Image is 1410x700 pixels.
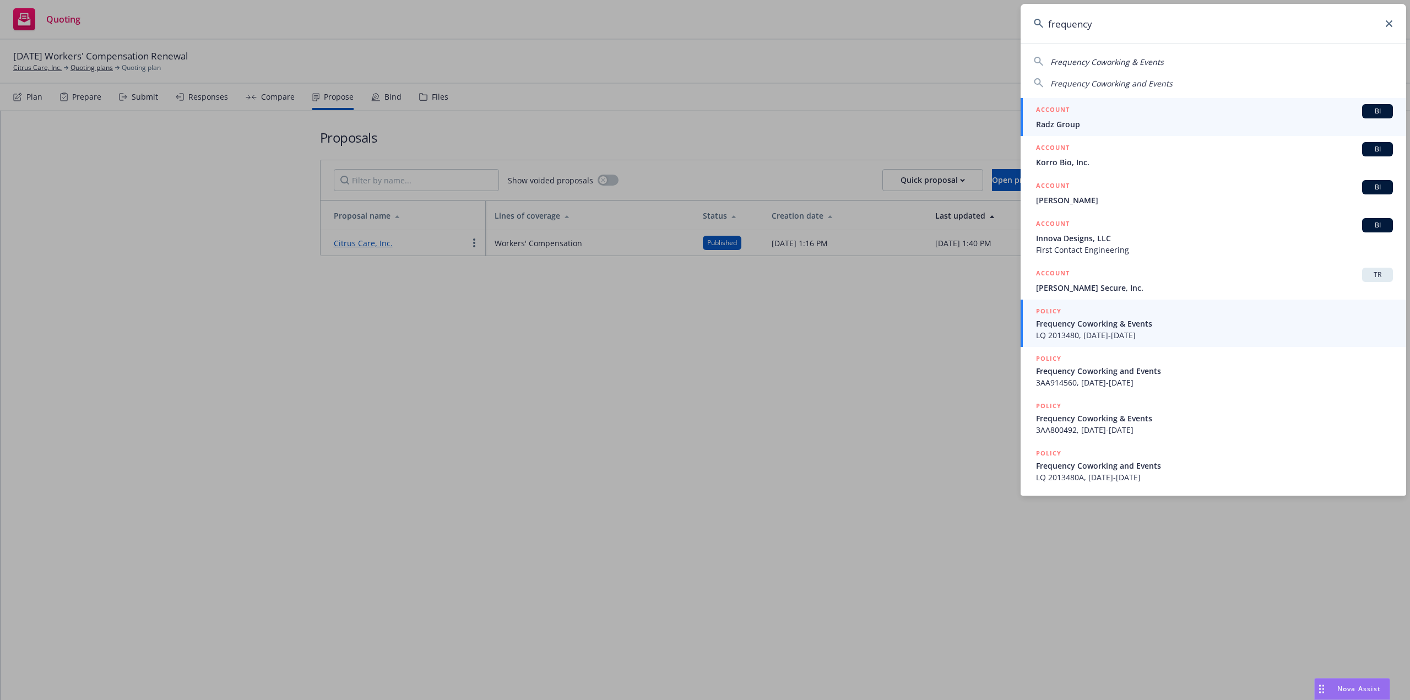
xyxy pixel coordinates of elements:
button: Nova Assist [1314,678,1390,700]
h5: POLICY [1036,353,1061,364]
span: Frequency Coworking and Events [1050,78,1173,89]
span: Frequency Coworking & Events [1036,318,1393,329]
span: BI [1366,182,1389,192]
span: Radz Group [1036,118,1393,130]
span: Frequency Coworking and Events [1036,460,1393,471]
span: Innova Designs, LLC [1036,232,1393,244]
span: LQ 2013480, [DATE]-[DATE] [1036,329,1393,341]
h5: ACCOUNT [1036,218,1070,231]
span: BI [1366,220,1389,230]
a: POLICYFrequency Coworking & EventsLQ 2013480, [DATE]-[DATE] [1021,300,1406,347]
h5: ACCOUNT [1036,142,1070,155]
span: Nova Assist [1337,684,1381,693]
input: Search... [1021,4,1406,44]
span: Frequency Coworking & Events [1036,413,1393,424]
span: 3AA800492, [DATE]-[DATE] [1036,424,1393,436]
span: Frequency Coworking and Events [1036,365,1393,377]
span: First Contact Engineering [1036,244,1393,256]
span: [PERSON_NAME] [1036,194,1393,206]
a: POLICYFrequency Coworking & Events3AA800492, [DATE]-[DATE] [1021,394,1406,442]
a: ACCOUNTBIRadz Group [1021,98,1406,136]
h5: POLICY [1036,448,1061,459]
a: ACCOUNTBI[PERSON_NAME] [1021,174,1406,212]
span: Korro Bio, Inc. [1036,156,1393,168]
span: LQ 2013480A, [DATE]-[DATE] [1036,471,1393,483]
span: TR [1366,270,1389,280]
a: ACCOUNTBIKorro Bio, Inc. [1021,136,1406,174]
div: Drag to move [1315,679,1328,699]
h5: ACCOUNT [1036,180,1070,193]
span: Frequency Coworking & Events [1050,57,1164,67]
span: 3AA914560, [DATE]-[DATE] [1036,377,1393,388]
a: POLICYFrequency Coworking and Events3AA914560, [DATE]-[DATE] [1021,347,1406,394]
span: [PERSON_NAME] Secure, Inc. [1036,282,1393,294]
span: BI [1366,106,1389,116]
span: BI [1366,144,1389,154]
a: POLICYFrequency Coworking and EventsLQ 2013480A, [DATE]-[DATE] [1021,442,1406,489]
h5: ACCOUNT [1036,104,1070,117]
h5: POLICY [1036,306,1061,317]
a: ACCOUNTBIInnova Designs, LLCFirst Contact Engineering [1021,212,1406,262]
h5: POLICY [1036,400,1061,411]
h5: ACCOUNT [1036,268,1070,281]
a: ACCOUNTTR[PERSON_NAME] Secure, Inc. [1021,262,1406,300]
